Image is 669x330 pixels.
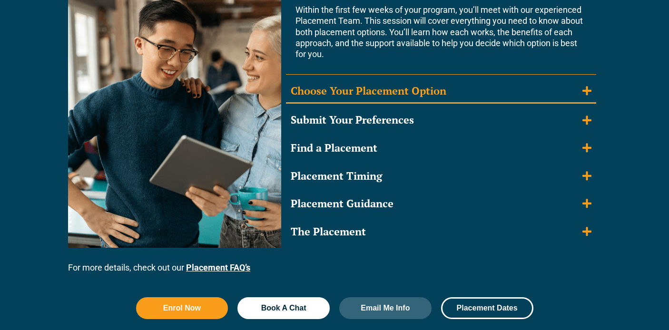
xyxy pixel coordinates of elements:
[441,297,533,319] a: Placement Dates
[291,141,377,155] div: Find a Placement
[291,113,414,127] div: Submit Your Preferences
[286,136,596,160] summary: Find a Placement
[291,225,366,239] div: The Placement
[136,297,228,319] a: Enrol Now
[286,79,596,104] summary: Choose Your Placement Option
[286,108,596,132] summary: Submit Your Preferences
[286,192,596,215] summary: Placement Guidance
[291,84,446,98] div: Choose Your Placement Option
[237,297,330,319] a: Book A Chat
[361,304,410,312] span: Email Me Info
[291,169,382,183] div: Placement Timing
[261,304,306,312] span: Book A Chat
[457,304,518,312] span: Placement Dates
[163,304,201,312] span: Enrol Now
[339,297,432,319] a: Email Me Info
[186,262,250,272] a: Placement FAQ’s
[68,262,184,272] span: For more details, check out our
[291,197,394,211] div: Placement Guidance
[286,165,596,188] summary: Placement Timing
[286,220,596,243] summary: The Placement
